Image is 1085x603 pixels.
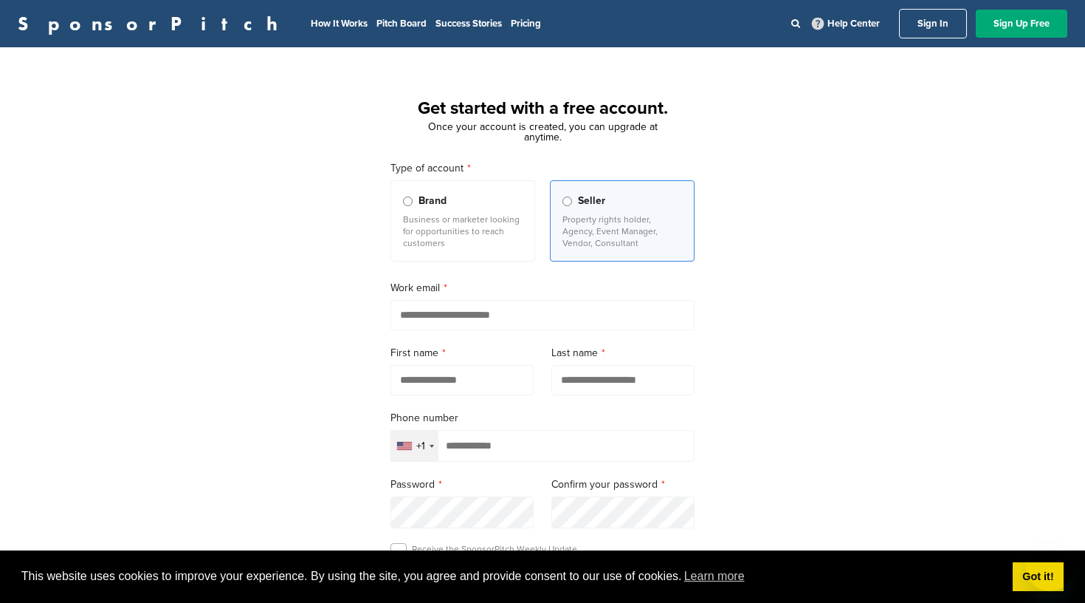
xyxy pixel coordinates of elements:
h1: Get started with a free account. [373,95,712,122]
a: SponsorPitch [18,14,287,33]
input: Seller Property rights holder, Agency, Event Manager, Vendor, Consultant [562,197,572,206]
span: Once your account is created, you can upgrade at anytime. [428,120,658,143]
iframe: Button to launch messaging window [1026,544,1073,591]
div: +1 [416,441,425,452]
a: dismiss cookie message [1013,562,1064,592]
a: How It Works [311,18,368,30]
label: Last name [551,345,695,361]
label: Phone number [390,410,695,426]
a: Help Center [809,15,883,33]
input: Brand Business or marketer looking for opportunities to reach customers [403,197,413,206]
label: First name [390,345,534,361]
p: Receive the SponsorPitch Weekly Update [412,543,577,555]
span: Seller [578,193,605,209]
div: Selected country [391,431,438,461]
a: learn more about cookies [682,565,747,587]
p: Business or marketer looking for opportunities to reach customers [403,214,523,249]
a: Success Stories [435,18,502,30]
label: Work email [390,280,695,296]
label: Password [390,477,534,493]
label: Confirm your password [551,477,695,493]
p: Property rights holder, Agency, Event Manager, Vendor, Consultant [562,214,682,249]
a: Sign Up Free [976,10,1067,38]
a: Pricing [511,18,541,30]
span: This website uses cookies to improve your experience. By using the site, you agree and provide co... [21,565,1001,587]
span: Brand [418,193,447,209]
label: Type of account [390,160,695,177]
a: Sign In [899,9,967,38]
a: Pitch Board [376,18,427,30]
